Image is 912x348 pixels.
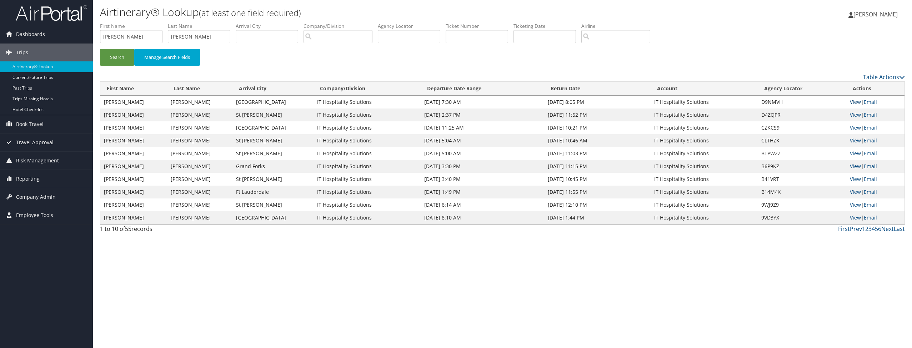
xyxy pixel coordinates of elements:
[134,49,200,66] button: Manage Search Fields
[167,160,232,173] td: [PERSON_NAME]
[421,134,545,147] td: [DATE] 5:04 AM
[864,176,877,182] a: Email
[167,211,232,224] td: [PERSON_NAME]
[232,109,314,121] td: St [PERSON_NAME]
[864,111,877,118] a: Email
[848,4,905,25] a: [PERSON_NAME]
[314,160,421,173] td: IT Hospitality Solutions
[232,121,314,134] td: [GEOGRAPHIC_DATA]
[16,5,87,21] img: airportal-logo.png
[758,198,846,211] td: 9WJ9Z9
[168,22,236,30] label: Last Name
[846,109,905,121] td: |
[758,211,846,224] td: 9VD3YX
[864,99,877,105] a: Email
[513,22,581,30] label: Ticketing Date
[100,225,293,237] div: 1 to 10 of records
[232,82,314,96] th: Arrival City: activate to sort column ascending
[314,121,421,134] td: IT Hospitality Solutions
[199,7,301,19] small: (at least one field required)
[544,198,651,211] td: [DATE] 12:10 PM
[100,134,167,147] td: [PERSON_NAME]
[100,82,167,96] th: First Name: activate to sort column ascending
[167,121,232,134] td: [PERSON_NAME]
[865,225,868,233] a: 2
[846,147,905,160] td: |
[232,96,314,109] td: [GEOGRAPHIC_DATA]
[850,124,861,131] a: View
[544,147,651,160] td: [DATE] 11:03 PM
[544,109,651,121] td: [DATE] 11:52 PM
[850,111,861,118] a: View
[850,137,861,144] a: View
[544,211,651,224] td: [DATE] 1:44 PM
[838,225,850,233] a: First
[100,121,167,134] td: [PERSON_NAME]
[314,134,421,147] td: IT Hospitality Solutions
[651,147,758,160] td: IT Hospitality Solutions
[16,188,56,206] span: Company Admin
[758,147,846,160] td: BTPWZZ
[314,186,421,198] td: IT Hospitality Solutions
[421,186,545,198] td: [DATE] 1:49 PM
[167,134,232,147] td: [PERSON_NAME]
[850,99,861,105] a: View
[651,121,758,134] td: IT Hospitality Solutions
[758,109,846,121] td: D4ZQPR
[100,211,167,224] td: [PERSON_NAME]
[236,22,304,30] label: Arrival City
[651,186,758,198] td: IT Hospitality Solutions
[850,163,861,170] a: View
[864,124,877,131] a: Email
[314,96,421,109] td: IT Hospitality Solutions
[872,225,875,233] a: 4
[862,225,865,233] a: 1
[651,134,758,147] td: IT Hospitality Solutions
[758,82,846,96] th: Agency Locator: activate to sort column ascending
[850,225,862,233] a: Prev
[16,152,59,170] span: Risk Management
[100,147,167,160] td: [PERSON_NAME]
[853,10,898,18] span: [PERSON_NAME]
[846,121,905,134] td: |
[544,134,651,147] td: [DATE] 10:46 AM
[863,73,905,81] a: Table Actions
[758,186,846,198] td: B14M4X
[875,225,878,233] a: 5
[651,96,758,109] td: IT Hospitality Solutions
[167,186,232,198] td: [PERSON_NAME]
[16,115,44,133] span: Book Travel
[16,170,40,188] span: Reporting
[378,22,446,30] label: Agency Locator
[651,109,758,121] td: IT Hospitality Solutions
[232,147,314,160] td: St [PERSON_NAME]
[758,134,846,147] td: CLTHZK
[850,201,861,208] a: View
[232,160,314,173] td: Grand Forks
[544,121,651,134] td: [DATE] 10:21 PM
[100,186,167,198] td: [PERSON_NAME]
[846,173,905,186] td: |
[846,96,905,109] td: |
[651,82,758,96] th: Account: activate to sort column ascending
[421,109,545,121] td: [DATE] 2:37 PM
[651,160,758,173] td: IT Hospitality Solutions
[864,188,877,195] a: Email
[758,96,846,109] td: D9NMVH
[125,225,131,233] span: 55
[878,225,881,233] a: 6
[100,49,134,66] button: Search
[421,96,545,109] td: [DATE] 7:30 AM
[304,22,378,30] label: Company/Division
[100,5,637,20] h1: Airtinerary® Lookup
[544,82,651,96] th: Return Date: activate to sort column ascending
[100,22,168,30] label: First Name
[16,206,53,224] span: Employee Tools
[881,225,894,233] a: Next
[864,150,877,157] a: Email
[846,211,905,224] td: |
[314,109,421,121] td: IT Hospitality Solutions
[846,134,905,147] td: |
[167,173,232,186] td: [PERSON_NAME]
[16,25,45,43] span: Dashboards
